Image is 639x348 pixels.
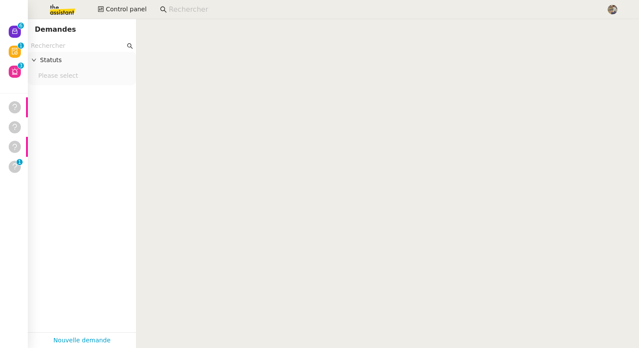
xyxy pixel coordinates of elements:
span: Statuts [40,55,133,65]
div: Statuts [28,52,136,69]
nz-page-header-title: Demandes [35,23,76,36]
p: 6 [19,23,23,30]
a: Nouvelle demande [53,335,111,345]
nz-badge-sup: 1 [18,43,24,49]
img: 388bd129-7e3b-4cb1-84b4-92a3d763e9b7 [608,5,617,14]
span: Control panel [106,4,146,14]
nz-badge-sup: 6 [18,23,24,29]
p: 1 [18,159,21,167]
p: 1 [19,43,23,50]
input: Rechercher [31,41,125,51]
nz-badge-sup: 1 [17,159,23,165]
p: 3 [19,63,23,70]
button: Control panel [93,3,152,16]
nz-badge-sup: 3 [18,63,24,69]
input: Rechercher [169,4,598,16]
